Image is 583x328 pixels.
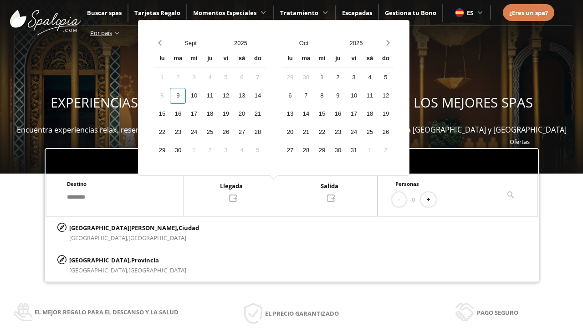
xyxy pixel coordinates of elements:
[330,70,346,86] div: 2
[298,143,314,159] div: 28
[154,51,266,159] div: Calendar wrapper
[392,192,406,207] button: -
[298,70,314,86] div: 30
[330,35,382,51] button: Open years overlay
[202,51,218,67] div: ju
[314,51,330,67] div: mi
[510,138,530,146] a: Ofertas
[250,143,266,159] div: 5
[314,124,330,140] div: 22
[314,70,330,86] div: 1
[131,256,159,264] span: Provincia
[234,143,250,159] div: 4
[234,124,250,140] div: 27
[234,70,250,86] div: 6
[282,88,298,104] div: 6
[250,88,266,104] div: 14
[128,266,186,274] span: [GEOGRAPHIC_DATA]
[346,88,362,104] div: 10
[282,143,298,159] div: 27
[330,106,346,122] div: 16
[282,124,298,140] div: 20
[330,143,346,159] div: 30
[234,88,250,104] div: 13
[218,51,234,67] div: vi
[362,143,378,159] div: 1
[250,106,266,122] div: 21
[202,70,218,86] div: 4
[362,70,378,86] div: 4
[154,124,170,140] div: 22
[378,51,394,67] div: do
[314,143,330,159] div: 29
[202,124,218,140] div: 25
[282,51,298,67] div: lu
[170,51,186,67] div: ma
[154,70,170,86] div: 1
[218,88,234,104] div: 12
[87,9,122,17] a: Buscar spas
[250,51,266,67] div: do
[154,88,170,104] div: 8
[298,106,314,122] div: 14
[67,180,87,187] span: Destino
[378,124,394,140] div: 26
[186,70,202,86] div: 3
[128,234,186,242] span: [GEOGRAPHIC_DATA]
[170,143,186,159] div: 30
[215,35,266,51] button: Open years overlay
[378,143,394,159] div: 2
[362,124,378,140] div: 25
[346,143,362,159] div: 31
[314,88,330,104] div: 8
[134,9,180,17] span: Tarjetas Regalo
[282,70,394,159] div: Calendar days
[69,223,199,233] p: [GEOGRAPHIC_DATA][PERSON_NAME],
[382,35,394,51] button: Next month
[170,124,186,140] div: 23
[330,51,346,67] div: ju
[10,1,81,36] img: ImgLogoSpalopia.BvClDcEz.svg
[17,125,567,135] span: Encuentra experiencias relax, reserva bonos spas y escapadas wellness para disfrutar en más de 40...
[218,143,234,159] div: 3
[179,224,199,232] span: Ciudad
[509,8,548,18] a: ¿Eres un spa?
[282,51,394,159] div: Calendar wrapper
[186,51,202,67] div: mi
[165,35,215,51] button: Open months overlay
[90,29,112,37] span: Por país
[202,106,218,122] div: 18
[202,143,218,159] div: 2
[202,88,218,104] div: 11
[154,35,165,51] button: Previous month
[346,70,362,86] div: 3
[170,106,186,122] div: 16
[298,88,314,104] div: 7
[35,307,179,317] span: El mejor regalo para el descanso y la salud
[330,124,346,140] div: 23
[277,35,330,51] button: Open months overlay
[509,9,548,17] span: ¿Eres un spa?
[218,106,234,122] div: 19
[378,106,394,122] div: 19
[250,124,266,140] div: 28
[314,106,330,122] div: 15
[154,51,170,67] div: lu
[346,106,362,122] div: 17
[218,124,234,140] div: 26
[234,106,250,122] div: 20
[385,9,436,17] a: Gestiona tu Bono
[362,51,378,67] div: sá
[250,70,266,86] div: 7
[69,234,128,242] span: [GEOGRAPHIC_DATA],
[378,70,394,86] div: 5
[69,266,128,274] span: [GEOGRAPHIC_DATA],
[69,255,186,265] p: [GEOGRAPHIC_DATA],
[477,307,518,318] span: Pago seguro
[265,308,339,318] span: El precio garantizado
[298,124,314,140] div: 21
[342,9,372,17] a: Escapadas
[154,143,170,159] div: 29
